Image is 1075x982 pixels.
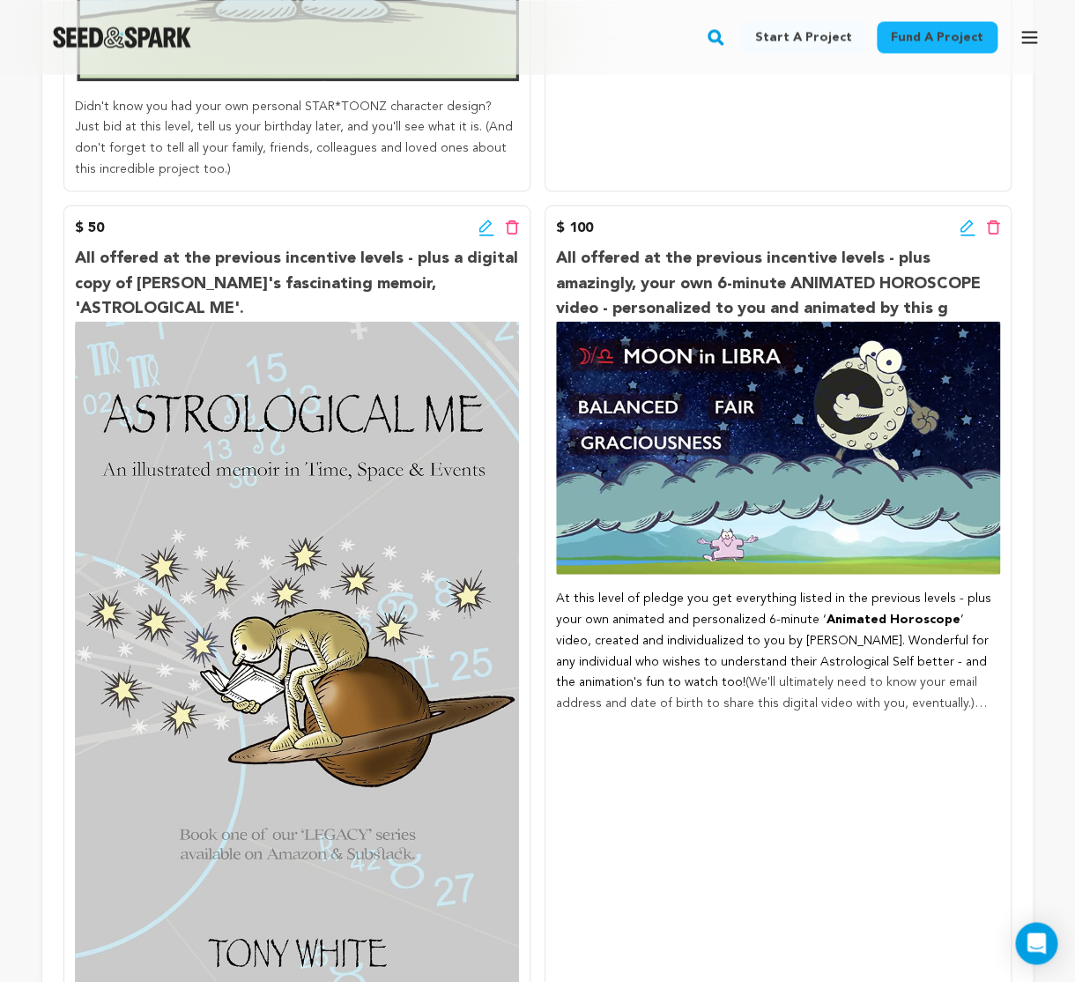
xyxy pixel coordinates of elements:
[556,245,1000,321] p: All offered at the previous incentive levels - plus amazingly, your own 6-minute ANIMATED HOROSCO...
[53,26,191,48] a: Seed&Spark Homepage
[741,21,866,53] a: Start a project
[53,26,191,48] img: Seed&Spark Logo Dark Mode
[1015,922,1057,964] div: Open Intercom Messenger
[556,588,1000,714] p: (We'll ultimately need to know your email address and date of birth to share this digital video w...
[827,613,960,625] strong: Animated Horoscope
[75,96,519,180] p: Didn't know you had your own personal STAR*TOONZ character design? Just bid at this level, tell u...
[556,591,991,625] span: At this level of pledge you get everything listed in the previous levels - plus your own animated...
[556,321,1000,574] img: incentive
[556,217,593,238] p: $ 100
[75,217,104,238] p: $ 50
[75,245,519,321] p: All offered at the previous incentive levels - plus a digital copy of [PERSON_NAME]'s fascinating...
[877,21,997,53] a: Fund a project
